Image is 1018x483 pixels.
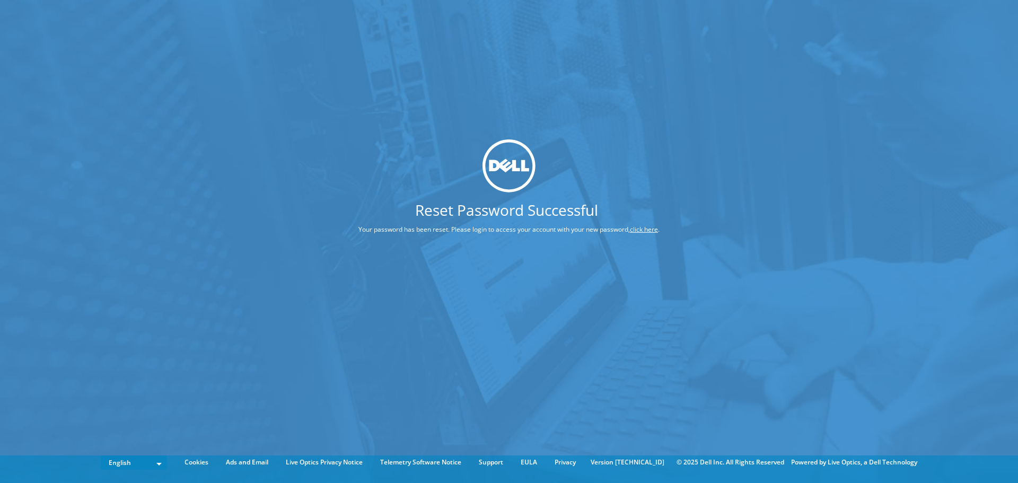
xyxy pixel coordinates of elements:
a: Telemetry Software Notice [372,456,469,468]
li: Powered by Live Optics, a Dell Technology [791,456,917,468]
li: Version [TECHNICAL_ID] [585,456,670,468]
img: dell_svg_logo.svg [482,139,536,192]
a: Ads and Email [218,456,276,468]
p: Your password has been reset. Please login to access your account with your new password, . [319,224,699,235]
a: Support [471,456,511,468]
a: Privacy [547,456,584,468]
li: © 2025 Dell Inc. All Rights Reserved [671,456,789,468]
a: Live Optics Privacy Notice [278,456,371,468]
a: Cookies [177,456,216,468]
a: click here [630,225,658,234]
a: EULA [513,456,545,468]
h1: Reset Password Successful [319,203,694,217]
